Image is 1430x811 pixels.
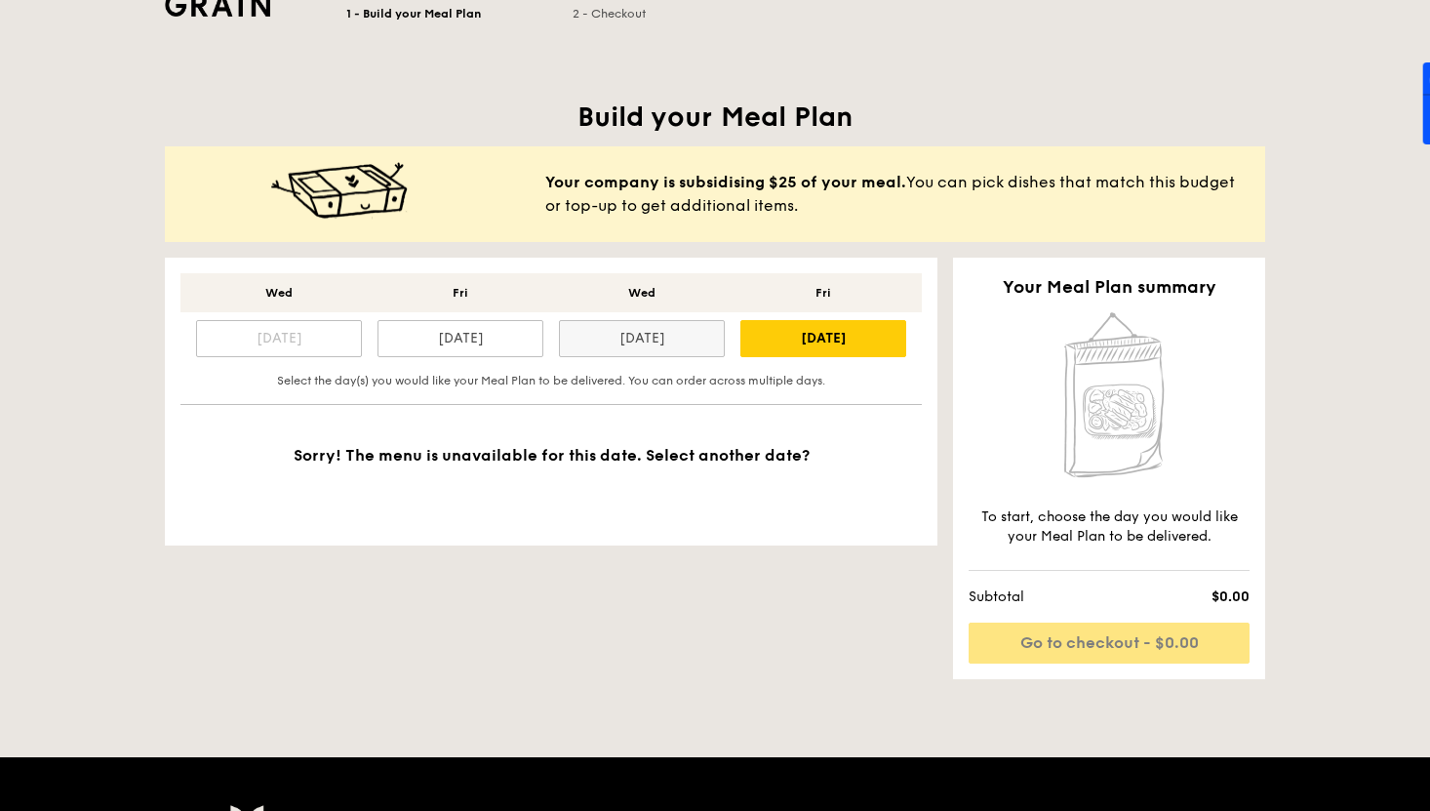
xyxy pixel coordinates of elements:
span: Subtotal [969,588,1137,607]
div: Wed [196,285,362,301]
span: You can pick dishes that match this budget or top-up to get additional items. [545,171,1250,218]
span: $0.00 [1137,588,1250,607]
div: Wed [559,285,725,301]
h1: Build your Meal Plan [165,100,1265,135]
img: meal-happy@2x.c9d3c595.png [271,162,408,221]
div: To start, choose the day you would like your Meal Plan to be delivered. [969,507,1250,547]
div: Fri [377,285,543,301]
b: Your company is subsidising $25 of your meal. [545,173,906,191]
img: Home delivery [1052,308,1167,484]
div: Select the day(s) you would like your Meal Plan to be delivered. You can order across multiple days. [188,373,914,388]
a: Go to checkout - $0.00 [969,623,1250,664]
div: Fri [740,285,906,301]
h2: Your Meal Plan summary [969,273,1250,301]
div: Sorry! The menu is unavailable for this date. Select another date? [165,421,937,546]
